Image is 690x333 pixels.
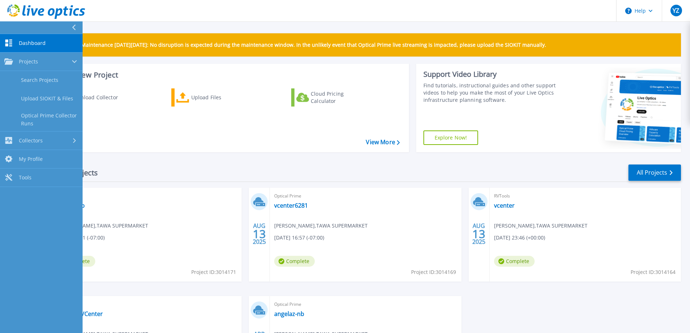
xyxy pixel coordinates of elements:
[673,8,679,13] span: YZ
[494,222,587,230] span: [PERSON_NAME] , TAWA SUPERMARKET
[70,90,128,105] div: Download Collector
[274,310,304,317] a: angelaz-nb
[472,231,485,237] span: 13
[628,165,681,181] a: All Projects
[55,300,237,308] span: Optical Prime
[252,221,266,247] div: AUG 2025
[19,58,38,65] span: Projects
[494,192,677,200] span: RVTools
[253,231,266,237] span: 13
[274,202,308,209] a: vcenter6281
[366,139,400,146] a: View More
[51,88,132,107] a: Download Collector
[291,88,372,107] a: Cloud Pricing Calculator
[191,90,249,105] div: Upload Files
[19,40,46,46] span: Dashboard
[171,88,252,107] a: Upload Files
[411,268,456,276] span: Project ID: 3014169
[631,268,676,276] span: Project ID: 3014164
[423,70,559,79] div: Support Video Library
[311,90,369,105] div: Cloud Pricing Calculator
[494,234,545,242] span: [DATE] 23:46 (+00:00)
[55,222,148,230] span: [PERSON_NAME] , TAWA SUPERMARKET
[19,156,43,162] span: My Profile
[19,137,43,144] span: Collectors
[51,71,400,79] h3: Start a New Project
[274,192,457,200] span: Optical Prime
[19,174,32,181] span: Tools
[54,42,546,48] p: Scheduled Maintenance [DATE][DATE]: No disruption is expected during the maintenance window. In t...
[274,222,368,230] span: [PERSON_NAME] , TAWA SUPERMARKET
[423,82,559,104] div: Find tutorials, instructional guides and other support videos to help you make the most of your L...
[191,268,236,276] span: Project ID: 3014171
[274,234,324,242] span: [DATE] 16:57 (-07:00)
[494,256,535,267] span: Complete
[423,130,478,145] a: Explore Now!
[274,256,315,267] span: Complete
[274,300,457,308] span: Optical Prime
[55,192,237,200] span: Optical Prime
[494,202,515,209] a: vcenter
[472,221,486,247] div: AUG 2025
